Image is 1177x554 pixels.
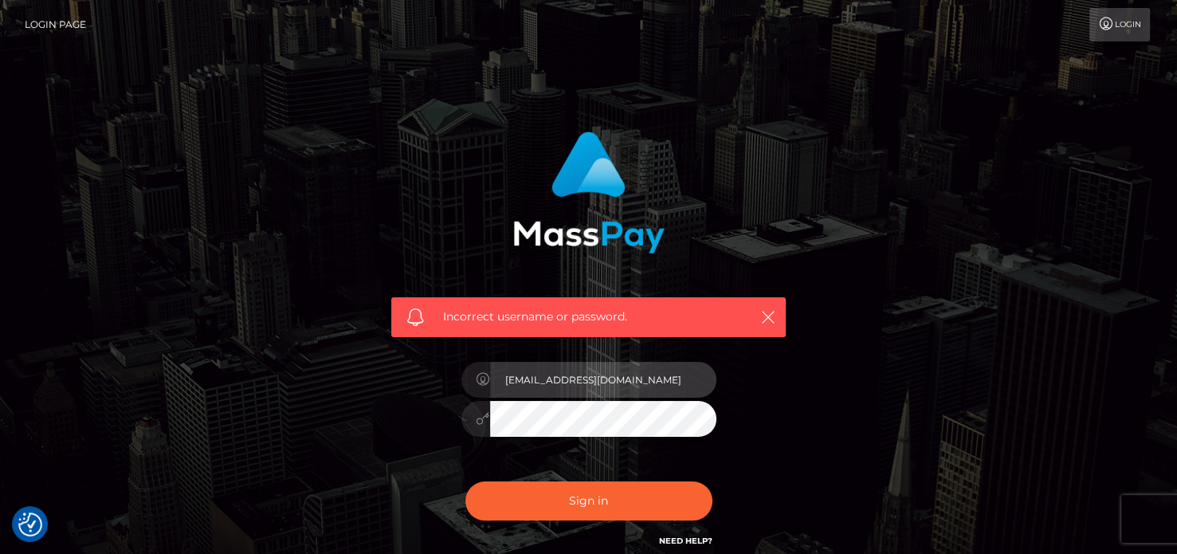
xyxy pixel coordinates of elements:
img: Revisit consent button [18,513,42,536]
a: Login [1089,8,1150,41]
span: Incorrect username or password. [443,308,734,325]
img: MassPay Login [513,132,665,253]
a: Need Help? [659,536,712,546]
input: Username... [490,362,716,398]
button: Consent Preferences [18,513,42,536]
button: Sign in [465,481,712,521]
a: Login Page [25,8,86,41]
